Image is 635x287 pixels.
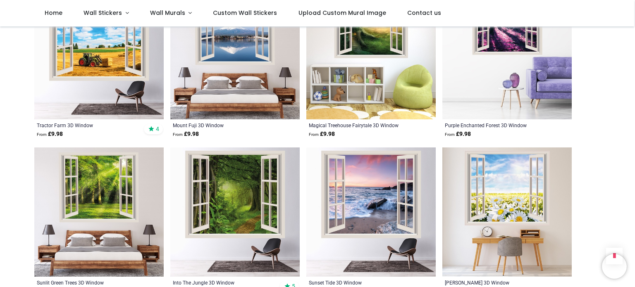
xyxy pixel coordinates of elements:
[37,122,136,128] a: Tractor Farm 3D Window
[445,279,544,286] a: [PERSON_NAME] 3D Window
[173,122,272,128] a: Mount Fuji 3D Window
[309,279,408,286] a: Sunset Tide 3D Window
[173,132,183,137] span: From
[602,254,627,279] iframe: Brevo live chat
[84,9,122,17] span: Wall Stickers
[150,9,185,17] span: Wall Murals
[37,279,136,286] a: Sunlit Green Trees 3D Window
[309,130,335,138] strong: £ 9.98
[306,147,436,277] img: Sunset Tide 3D Window Wall Sticker
[309,122,408,128] a: Magical Treehouse Fairytale 3D Window
[173,130,199,138] strong: £ 9.98
[34,147,164,277] img: Sunlit Green Trees 3D Window Wall Sticker
[298,9,386,17] span: Upload Custom Mural Image
[45,9,62,17] span: Home
[37,132,47,137] span: From
[445,130,471,138] strong: £ 9.98
[170,147,300,277] img: Into The Jungle 3D Window Wall Sticker
[37,130,63,138] strong: £ 9.98
[156,125,159,133] span: 4
[213,9,277,17] span: Custom Wall Stickers
[309,132,319,137] span: From
[173,279,272,286] a: Into The Jungle 3D Window
[445,122,544,128] a: Purple Enchanted Forest 3D Window
[442,147,572,277] img: Daisy Fields 3D Window Wall Sticker
[445,132,455,137] span: From
[407,9,441,17] span: Contact us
